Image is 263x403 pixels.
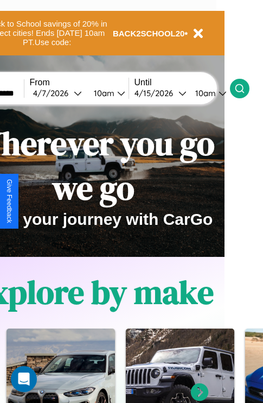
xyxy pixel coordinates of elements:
div: 4 / 7 / 2026 [33,88,74,98]
div: 4 / 15 / 2026 [134,88,178,98]
b: BACK2SCHOOL20 [113,29,185,38]
button: 4/7/2026 [30,87,85,99]
div: Open Intercom Messenger [11,366,37,392]
div: 10am [190,88,219,98]
label: From [30,78,129,87]
button: 10am [187,87,230,99]
div: 10am [88,88,117,98]
label: Until [134,78,230,87]
div: Give Feedback [5,179,13,223]
button: 10am [85,87,129,99]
